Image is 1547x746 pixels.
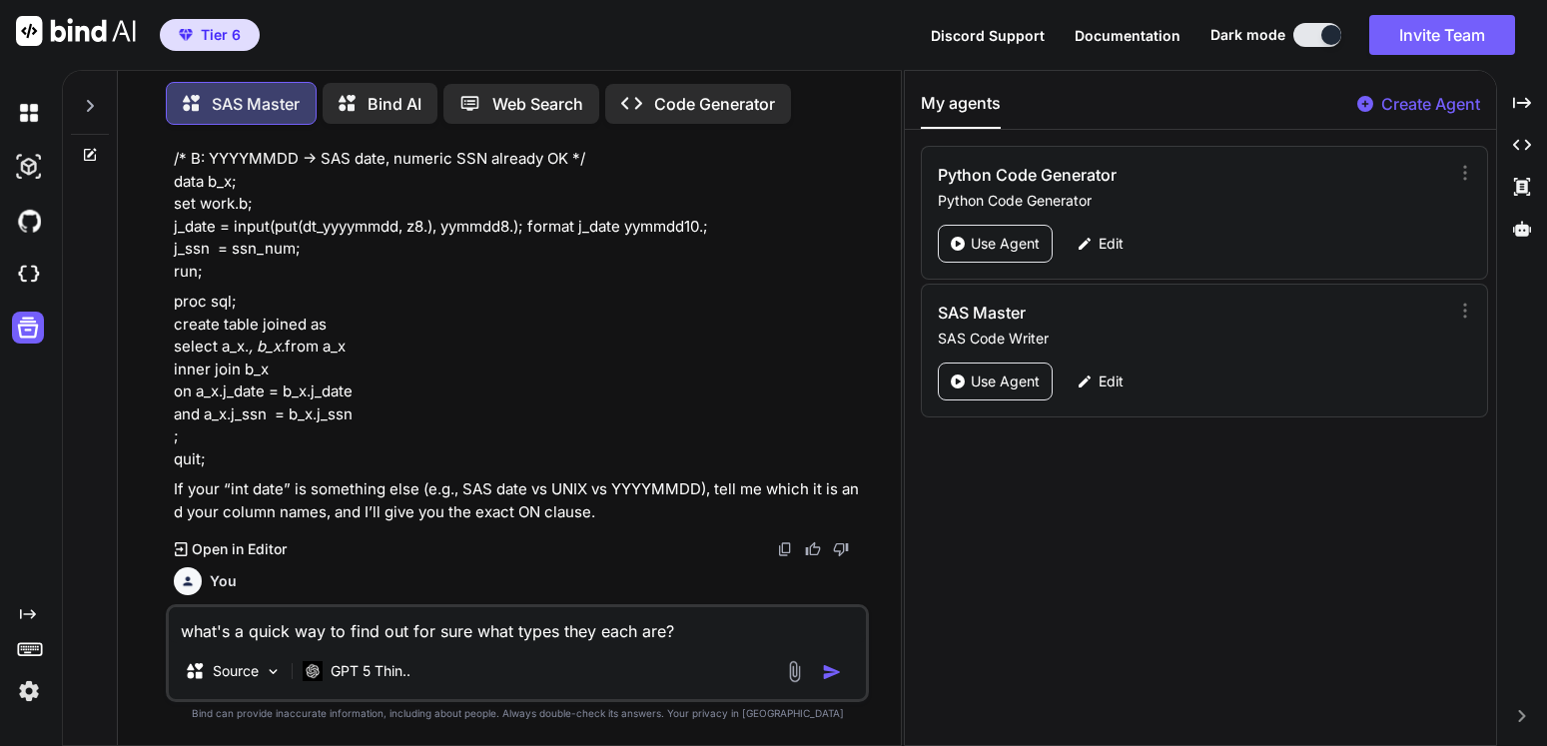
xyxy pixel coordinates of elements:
[971,234,1040,254] p: Use Agent
[833,541,849,557] img: dislike
[174,478,865,523] p: If your “int date” is something else (e.g., SAS date vs UNIX vs YYYYMMDD), tell me which it is an...
[1210,25,1285,45] span: Dark mode
[12,674,46,708] img: settings
[303,661,323,680] img: GPT 5 Thinking High
[12,258,46,292] img: cloudideIcon
[201,25,241,45] span: Tier 6
[1381,92,1480,116] p: Create Agent
[938,191,1449,211] p: Python Code Generator
[16,16,136,46] img: Bind AI
[777,541,793,557] img: copy
[192,539,287,559] p: Open in Editor
[805,541,821,557] img: like
[166,706,869,721] p: Bind can provide inaccurate information, including about people. Always double-check its answers....
[1075,25,1180,46] button: Documentation
[938,301,1295,325] h3: SAS Master
[174,148,865,283] p: /* B: YYYYMMDD -> SAS date, numeric SSN already OK */ data b_x; set work.b; j_date = input(put(dt...
[971,372,1040,391] p: Use Agent
[12,204,46,238] img: githubDark
[160,19,260,51] button: premiumTier 6
[654,92,775,116] p: Code Generator
[938,163,1295,187] h3: Python Code Generator
[783,660,806,683] img: attachment
[368,92,421,116] p: Bind AI
[1099,372,1124,391] p: Edit
[1369,15,1515,55] button: Invite Team
[931,27,1045,44] span: Discord Support
[213,661,259,681] p: Source
[492,92,583,116] p: Web Search
[1099,234,1124,254] p: Edit
[249,337,285,356] em: , b_x.
[931,25,1045,46] button: Discord Support
[331,661,410,681] p: GPT 5 Thin..
[1075,27,1180,44] span: Documentation
[265,663,282,680] img: Pick Models
[174,291,865,470] p: proc sql; create table joined as select a_x. from a_x inner join b_x on a_x.j_date = b_x.j_date a...
[938,329,1449,349] p: SAS Code Writer
[212,92,300,116] p: SAS Master
[179,29,193,41] img: premium
[921,91,1001,129] button: My agents
[210,571,237,591] h6: You
[12,96,46,130] img: darkChat
[12,150,46,184] img: darkAi-studio
[822,662,842,682] img: icon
